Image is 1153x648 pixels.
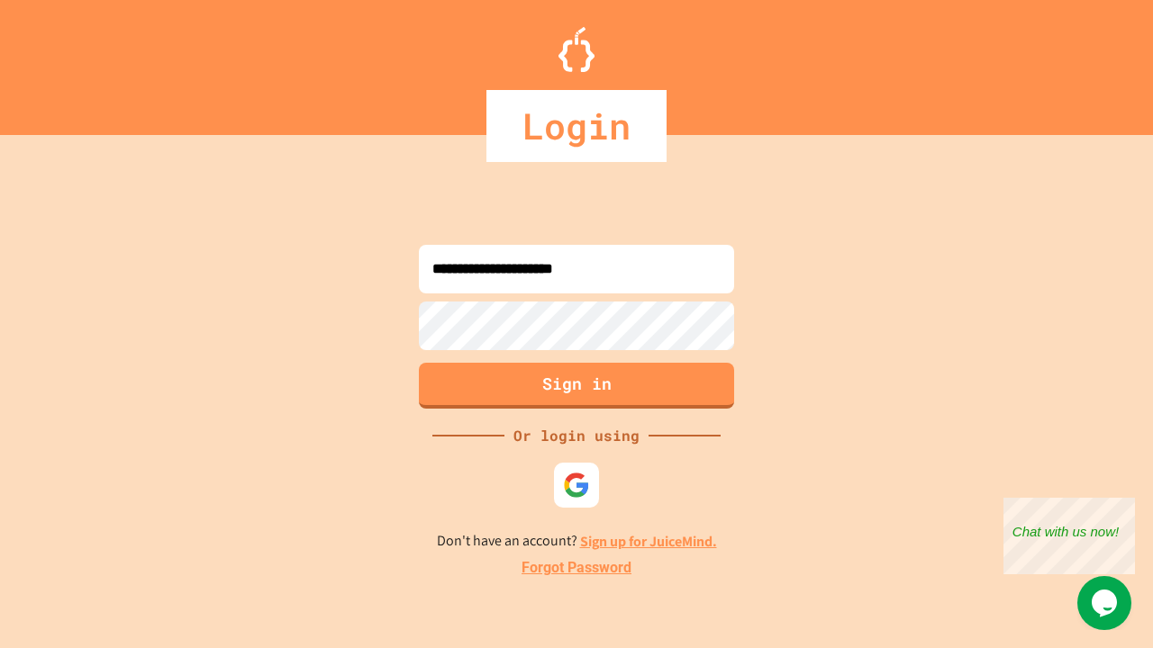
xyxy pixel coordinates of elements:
button: Sign in [419,363,734,409]
a: Sign up for JuiceMind. [580,532,717,551]
a: Forgot Password [522,557,631,579]
div: Or login using [504,425,649,446]
iframe: chat widget [1003,498,1135,574]
iframe: chat widget [1077,576,1135,630]
img: google-icon.svg [563,472,590,499]
div: Login [486,90,667,162]
img: Logo.svg [558,27,595,72]
p: Don't have an account? [437,530,717,553]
